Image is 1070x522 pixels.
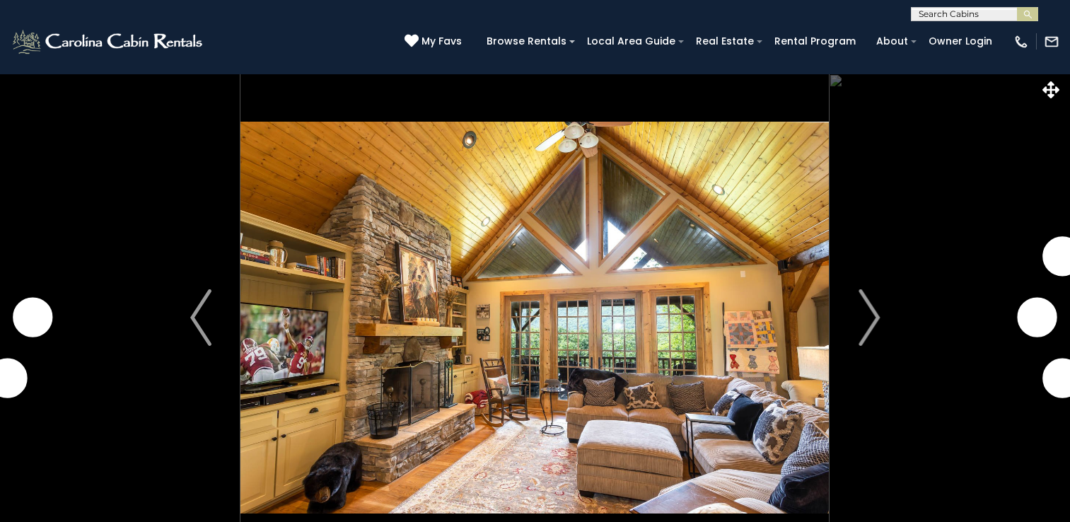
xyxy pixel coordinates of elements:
img: White-1-2.png [11,28,207,56]
a: Owner Login [921,30,999,52]
a: My Favs [405,34,465,50]
a: Rental Program [767,30,863,52]
span: My Favs [421,34,462,49]
img: arrow [859,289,880,346]
a: Browse Rentals [479,30,574,52]
img: arrow [190,289,211,346]
img: phone-regular-white.png [1013,34,1029,50]
img: mail-regular-white.png [1044,34,1059,50]
a: About [869,30,915,52]
a: Real Estate [689,30,761,52]
a: Local Area Guide [580,30,682,52]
